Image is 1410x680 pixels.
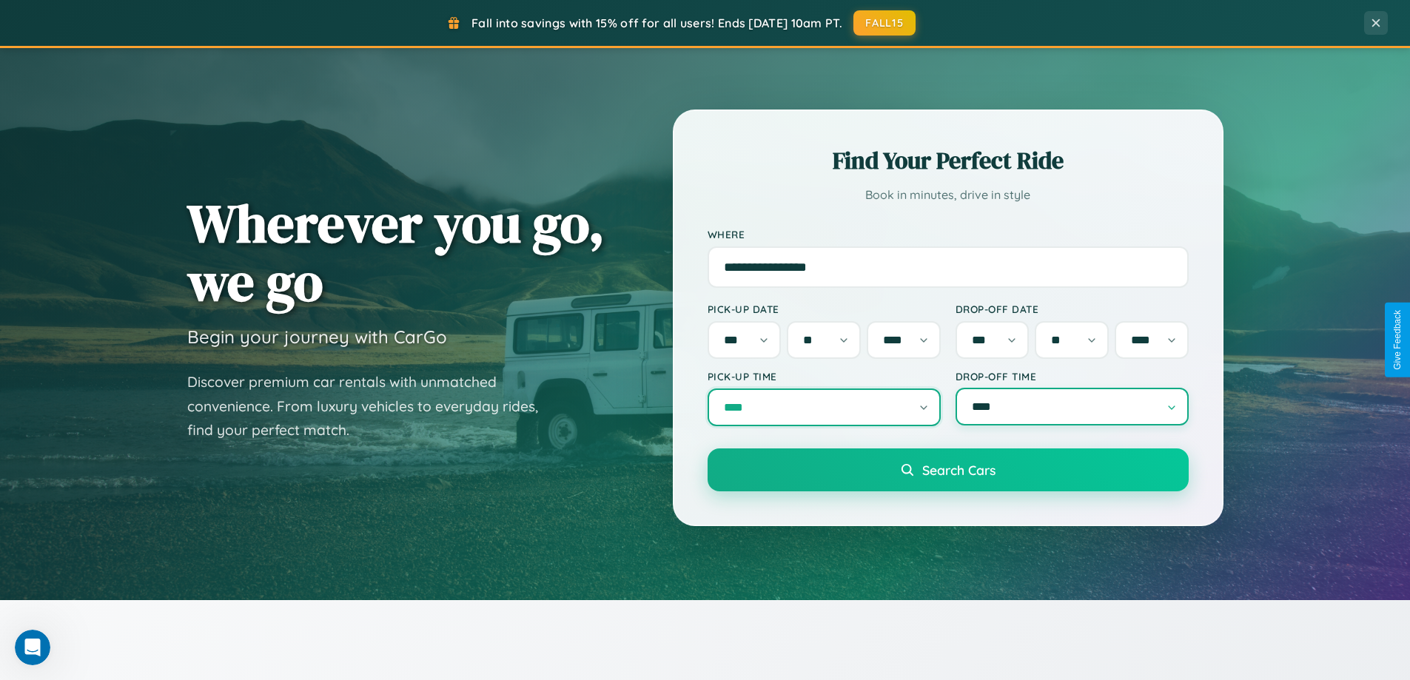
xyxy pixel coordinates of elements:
[15,630,50,665] iframe: Intercom live chat
[853,10,916,36] button: FALL15
[708,370,941,383] label: Pick-up Time
[708,144,1189,177] h2: Find Your Perfect Ride
[1392,310,1403,370] div: Give Feedback
[708,184,1189,206] p: Book in minutes, drive in style
[922,462,996,478] span: Search Cars
[708,303,941,315] label: Pick-up Date
[187,194,605,311] h1: Wherever you go, we go
[708,448,1189,491] button: Search Cars
[956,303,1189,315] label: Drop-off Date
[956,370,1189,383] label: Drop-off Time
[471,16,842,30] span: Fall into savings with 15% off for all users! Ends [DATE] 10am PT.
[708,228,1189,240] label: Where
[187,326,447,348] h3: Begin your journey with CarGo
[187,370,557,442] p: Discover premium car rentals with unmatched convenience. From luxury vehicles to everyday rides, ...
